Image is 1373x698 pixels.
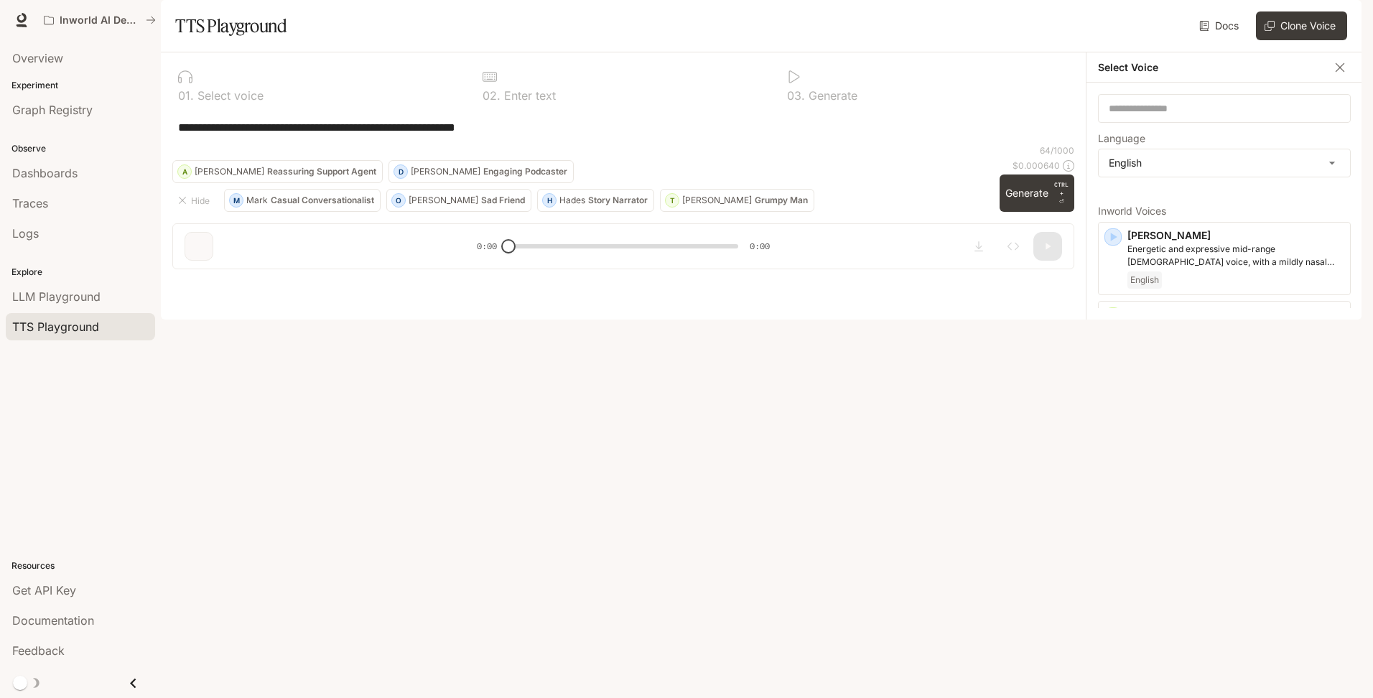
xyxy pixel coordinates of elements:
p: Inworld Voices [1098,206,1351,216]
button: GenerateCTRL +⏎ [1000,174,1074,212]
p: Inworld AI Demos [60,14,140,27]
p: Story Narrator [588,196,648,205]
p: Select voice [194,90,264,101]
div: A [178,160,191,183]
p: Energetic and expressive mid-range male voice, with a mildly nasal quality [1127,243,1344,269]
p: [PERSON_NAME] [411,167,480,176]
button: Hide [172,189,218,212]
button: HHadesStory Narrator [537,189,654,212]
p: Generate [805,90,857,101]
p: Grumpy Man [755,196,808,205]
p: 0 2 . [483,90,501,101]
button: MMarkCasual Conversationalist [224,189,381,212]
div: D [394,160,407,183]
p: Engaging Podcaster [483,167,567,176]
p: [PERSON_NAME] [1127,228,1344,243]
div: English [1099,149,1350,177]
p: [PERSON_NAME] [409,196,478,205]
p: CTRL + [1054,180,1069,197]
div: M [230,189,243,212]
p: Casual Conversationalist [271,196,374,205]
span: English [1127,271,1162,289]
p: [PERSON_NAME] [1127,307,1344,322]
p: [PERSON_NAME] [682,196,752,205]
p: Enter text [501,90,556,101]
button: A[PERSON_NAME]Reassuring Support Agent [172,160,383,183]
div: H [543,189,556,212]
button: O[PERSON_NAME]Sad Friend [386,189,531,212]
p: $ 0.000640 [1013,159,1060,172]
p: Language [1098,134,1145,144]
button: T[PERSON_NAME]Grumpy Man [660,189,814,212]
p: Reassuring Support Agent [267,167,376,176]
p: 64 / 1000 [1040,144,1074,157]
div: O [392,189,405,212]
p: Hades [559,196,585,205]
p: Mark [246,196,268,205]
p: Sad Friend [481,196,525,205]
a: Docs [1196,11,1244,40]
h1: TTS Playground [175,11,287,40]
p: ⏎ [1054,180,1069,206]
div: T [666,189,679,212]
button: Clone Voice [1256,11,1347,40]
p: [PERSON_NAME] [195,167,264,176]
p: 0 1 . [178,90,194,101]
p: 0 3 . [787,90,805,101]
button: All workspaces [37,6,162,34]
button: D[PERSON_NAME]Engaging Podcaster [388,160,574,183]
